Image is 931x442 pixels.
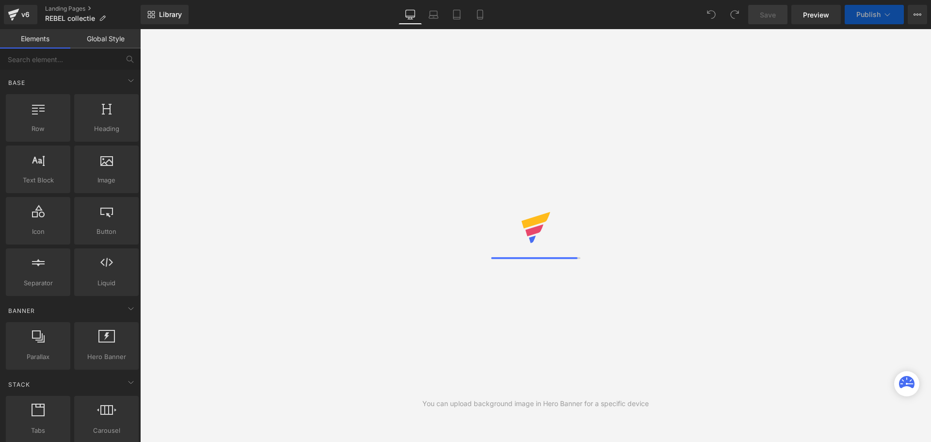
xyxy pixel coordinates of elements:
button: More [908,5,927,24]
button: Undo [702,5,721,24]
a: Preview [791,5,841,24]
a: Global Style [70,29,141,49]
span: Button [77,227,136,237]
span: Image [77,175,136,185]
a: Mobile [468,5,492,24]
span: Save [760,10,776,20]
a: Desktop [399,5,422,24]
a: Laptop [422,5,445,24]
a: Landing Pages [45,5,141,13]
span: Preview [803,10,829,20]
span: REBEL collectie [45,15,95,22]
span: Text Block [9,175,67,185]
span: Stack [7,380,31,389]
div: v6 [19,8,32,21]
div: You can upload background image in Hero Banner for a specific device [422,398,649,409]
span: Carousel [77,426,136,436]
span: Banner [7,306,36,315]
a: Tablet [445,5,468,24]
button: Publish [845,5,904,24]
span: Liquid [77,278,136,288]
span: Base [7,78,26,87]
span: Hero Banner [77,352,136,362]
span: Icon [9,227,67,237]
span: Tabs [9,426,67,436]
span: Heading [77,124,136,134]
span: Publish [856,11,881,18]
span: Separator [9,278,67,288]
span: Library [159,10,182,19]
button: Redo [725,5,744,24]
span: Row [9,124,67,134]
a: New Library [141,5,189,24]
a: v6 [4,5,37,24]
span: Parallax [9,352,67,362]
